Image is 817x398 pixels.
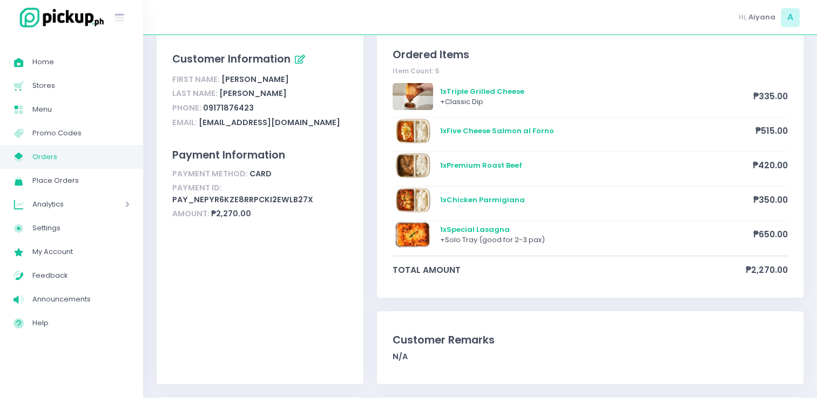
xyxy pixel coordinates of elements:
div: [PERSON_NAME] [172,87,347,101]
div: Customer Information [172,51,347,69]
div: Customer Remarks [393,332,788,348]
span: Payment Method: [172,168,248,179]
div: pay_NePYr6Kze8RrpcKi2eWLb27X [172,181,347,207]
span: Settings [32,221,130,235]
span: Promo Codes [32,126,130,140]
span: Amount: [172,208,210,219]
span: Analytics [32,197,94,211]
span: Phone: [172,102,201,113]
span: Help [32,316,130,330]
span: Payment ID: [172,182,222,193]
div: Payment Information [172,147,347,163]
div: 09171876423 [172,101,347,115]
span: Feedback [32,269,130,283]
span: Place Orders [32,174,130,188]
span: Aiyana [748,12,775,23]
div: Item Count: 5 [393,66,788,76]
span: Last Name: [172,88,218,99]
span: A [781,8,800,27]
div: N/A [393,351,788,362]
span: First Name: [172,74,220,85]
span: ₱2,270.00 [746,264,788,276]
img: logo [13,6,105,29]
span: Email: [172,117,197,128]
div: ₱2,270.00 [172,207,347,222]
span: Home [32,55,130,69]
span: Orders [32,150,130,164]
span: Announcements [32,292,130,306]
div: [EMAIL_ADDRESS][DOMAIN_NAME] [172,115,347,130]
span: total amount [393,264,746,276]
div: Ordered Items [393,47,788,63]
span: Stores [32,79,130,93]
div: card [172,167,347,181]
span: Menu [32,102,130,116]
span: My Account [32,245,130,259]
div: [PERSON_NAME] [172,72,347,87]
span: Hi, [739,12,747,23]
